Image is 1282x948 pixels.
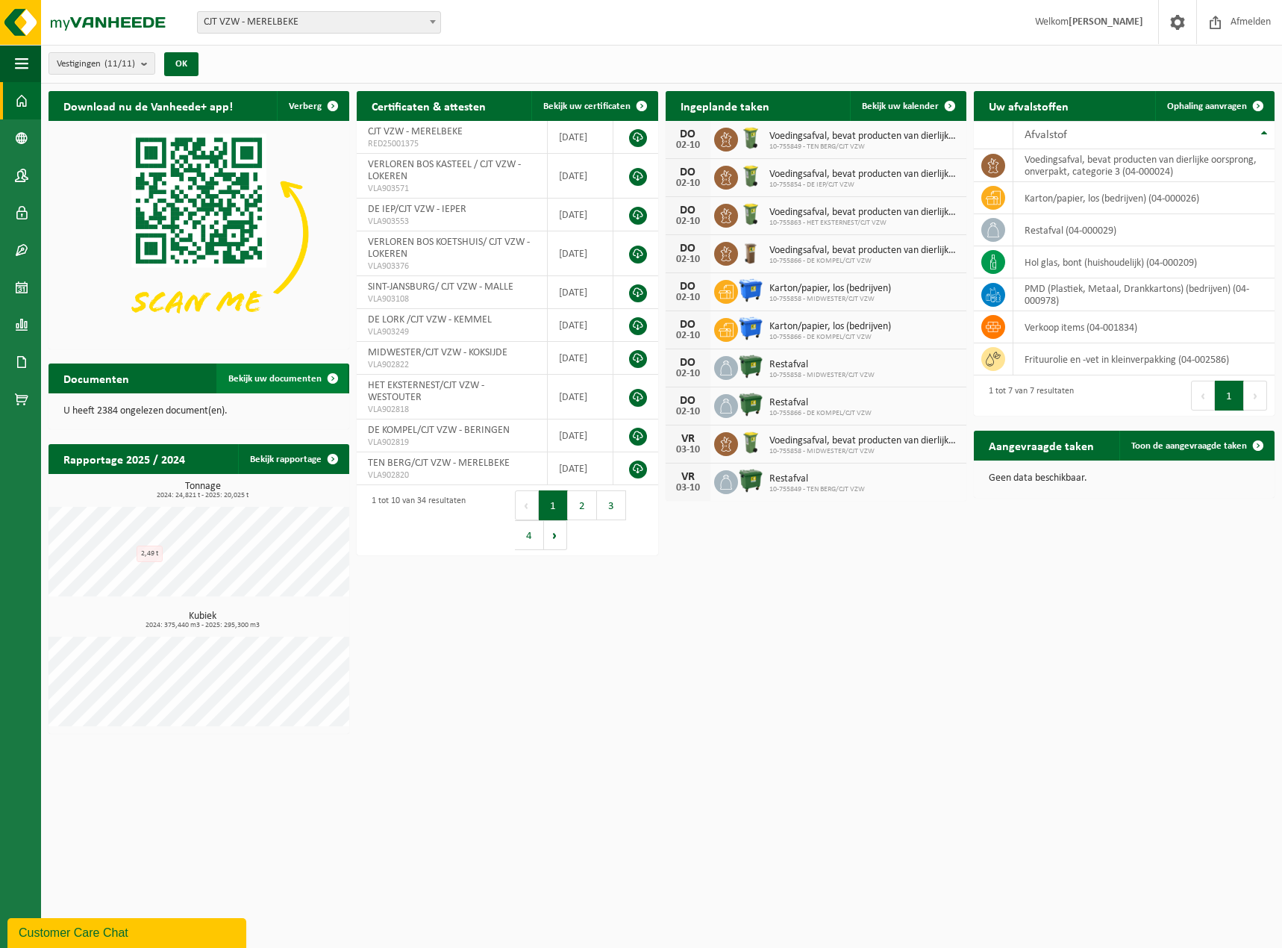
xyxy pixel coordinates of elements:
[368,470,536,481] span: VLA902820
[238,444,348,474] a: Bekijk rapportage
[769,131,959,143] span: Voedingsafval, bevat producten van dierlijke oorsprong, onverpakt, categorie 3
[769,321,891,333] span: Karton/papier, los (bedrijven)
[368,281,513,293] span: SINT-JANSBURG/ CJT VZW - MALLE
[1013,278,1275,311] td: PMD (Plastiek, Metaal, Drankkartons) (bedrijven) (04-000978)
[1069,16,1143,28] strong: [PERSON_NAME]
[673,319,703,331] div: DO
[368,126,463,137] span: CJT VZW - MERELBEKE
[548,231,613,276] td: [DATE]
[738,202,763,227] img: WB-0140-HPE-GN-50
[49,91,248,120] h2: Download nu de Vanheede+ app!
[673,128,703,140] div: DO
[673,433,703,445] div: VR
[981,379,1074,412] div: 1 tot 7 van 7 resultaten
[544,520,567,550] button: Next
[1167,102,1247,111] span: Ophaling aanvragen
[738,163,763,189] img: WB-0140-HPE-GN-50
[673,216,703,227] div: 02-10
[49,364,144,393] h2: Documenten
[548,420,613,452] td: [DATE]
[769,283,891,295] span: Karton/papier, los (bedrijven)
[769,435,959,447] span: Voedingsafval, bevat producten van dierlijke oorsprong, onverpakt, categorie 3
[673,205,703,216] div: DO
[673,140,703,151] div: 02-10
[673,166,703,178] div: DO
[673,407,703,417] div: 02-10
[368,314,492,325] span: DE LORK /CJT VZW - KEMMEL
[769,219,959,228] span: 10-755863 - HET EKSTERNEST/CJT VZW
[548,199,613,231] td: [DATE]
[1119,431,1273,461] a: Toon de aangevraagde taken
[56,481,349,499] h3: Tonnage
[769,333,891,342] span: 10-755866 - DE KOMPEL/CJT VZW
[673,471,703,483] div: VR
[769,473,865,485] span: Restafval
[548,154,613,199] td: [DATE]
[769,371,875,380] span: 10-755858 - MIDWESTER/CJT VZW
[974,91,1084,120] h2: Uw afvalstoffen
[673,395,703,407] div: DO
[769,485,865,494] span: 10-755849 - TEN BERG/CJT VZW
[364,489,466,552] div: 1 tot 10 van 34 resultaten
[1013,246,1275,278] td: hol glas, bont (huishoudelijk) (04-000209)
[368,425,510,436] span: DE KOMPEL/CJT VZW - BERINGEN
[56,492,349,499] span: 2024: 24,821 t - 2025: 20,025 t
[368,183,536,195] span: VLA903571
[368,326,536,338] span: VLA903249
[548,309,613,342] td: [DATE]
[1013,182,1275,214] td: karton/papier, los (bedrijven) (04-000026)
[368,359,536,371] span: VLA902822
[673,357,703,369] div: DO
[673,243,703,255] div: DO
[368,159,521,182] span: VERLOREN BOS KASTEEL / CJT VZW - LOKEREN
[57,53,135,75] span: Vestigingen
[368,347,507,358] span: MIDWESTER/CJT VZW - KOKSIJDE
[104,59,135,69] count: (11/11)
[1013,343,1275,375] td: frituurolie en -vet in kleinverpakking (04-002586)
[216,364,348,393] a: Bekijk uw documenten
[738,354,763,379] img: WB-1100-HPE-GN-01
[769,359,875,371] span: Restafval
[738,468,763,493] img: WB-1100-HPE-GN-01
[769,207,959,219] span: Voedingsafval, bevat producten van dierlijke oorsprong, onverpakt, categorie 3
[368,404,536,416] span: VLA902818
[673,369,703,379] div: 02-10
[543,102,631,111] span: Bekijk uw certificaten
[368,216,536,228] span: VLA903553
[597,490,626,520] button: 3
[49,52,155,75] button: Vestigingen(11/11)
[1244,381,1267,411] button: Next
[862,102,939,111] span: Bekijk uw kalender
[49,444,200,473] h2: Rapportage 2025 / 2024
[769,447,959,456] span: 10-755858 - MIDWESTER/CJT VZW
[548,452,613,485] td: [DATE]
[63,406,334,417] p: U heeft 2384 ongelezen document(en).
[769,257,959,266] span: 10-755866 - DE KOMPEL/CJT VZW
[769,143,959,152] span: 10-755849 - TEN BERG/CJT VZW
[989,473,1260,484] p: Geen data beschikbaar.
[1025,129,1067,141] span: Afvalstof
[769,397,872,409] span: Restafval
[1155,91,1273,121] a: Ophaling aanvragen
[368,293,536,305] span: VLA903108
[1013,311,1275,343] td: verkoop items (04-001834)
[673,281,703,293] div: DO
[357,91,501,120] h2: Certificaten & attesten
[7,915,249,948] iframe: chat widget
[738,316,763,341] img: WB-1100-HPE-BE-04
[49,121,349,346] img: Download de VHEPlus App
[568,490,597,520] button: 2
[666,91,784,120] h2: Ingeplande taken
[368,138,536,150] span: RED25001375
[531,91,657,121] a: Bekijk uw certificaten
[368,237,530,260] span: VERLOREN BOS KOETSHUIS/ CJT VZW - LOKEREN
[368,261,536,272] span: VLA903376
[368,458,510,469] span: TEN BERG/CJT VZW - MERELBEKE
[673,255,703,265] div: 02-10
[1215,381,1244,411] button: 1
[769,245,959,257] span: Voedingsafval, bevat producten van dierlijke oorsprong, onverpakt, categorie 3
[164,52,198,76] button: OK
[198,12,440,33] span: CJT VZW - MERELBEKE
[56,622,349,629] span: 2024: 375,440 m3 - 2025: 295,300 m3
